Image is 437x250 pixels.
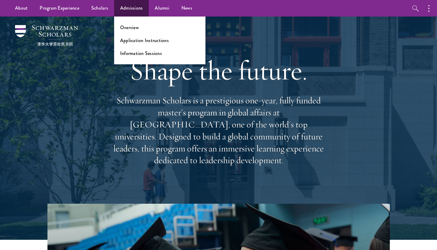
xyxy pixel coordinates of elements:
[120,50,162,57] a: Information Sessions
[15,25,78,46] img: Schwarzman Scholars
[120,24,139,31] a: Overview
[111,53,327,87] h1: Shape the future.
[120,37,169,44] a: Application Instructions
[111,95,327,166] p: Schwarzman Scholars is a prestigious one-year, fully funded master’s program in global affairs at...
